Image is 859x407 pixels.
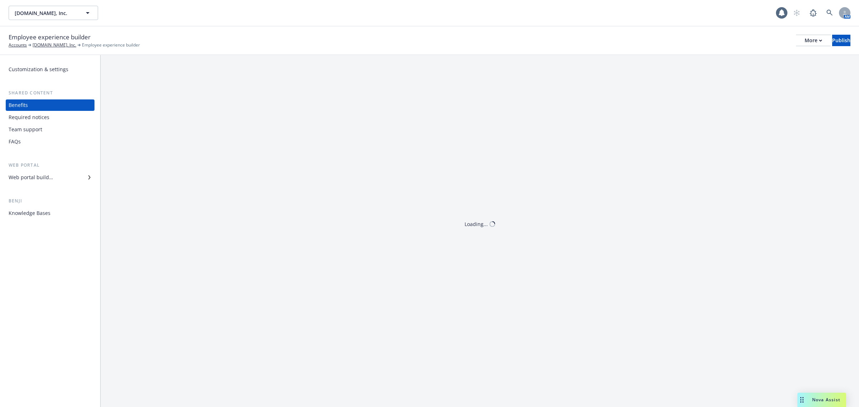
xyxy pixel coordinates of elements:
span: [DOMAIN_NAME], Inc. [15,9,77,17]
a: Search [822,6,837,20]
span: Nova Assist [812,397,840,403]
div: Knowledge Bases [9,207,50,219]
div: Web portal builder [9,172,53,183]
a: Start snowing [790,6,804,20]
div: Drag to move [797,393,806,407]
div: Web portal [6,162,94,169]
div: Loading... [465,220,488,228]
a: [DOMAIN_NAME], Inc. [33,42,76,48]
a: Required notices [6,112,94,123]
a: Knowledge Bases [6,207,94,219]
button: Publish [832,35,850,46]
a: FAQs [6,136,94,147]
a: Customization & settings [6,64,94,75]
a: Accounts [9,42,27,48]
div: Benefits [9,99,28,111]
button: Nova Assist [797,393,846,407]
div: Required notices [9,112,49,123]
div: Customization & settings [9,64,68,75]
div: Benji [6,197,94,205]
div: FAQs [9,136,21,147]
a: Report a Bug [806,6,820,20]
a: Benefits [6,99,94,111]
a: Team support [6,124,94,135]
div: Team support [9,124,42,135]
div: Shared content [6,89,94,97]
span: Employee experience builder [9,33,91,42]
button: [DOMAIN_NAME], Inc. [9,6,98,20]
div: More [805,35,822,46]
span: Employee experience builder [82,42,140,48]
a: Web portal builder [6,172,94,183]
button: More [796,35,831,46]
